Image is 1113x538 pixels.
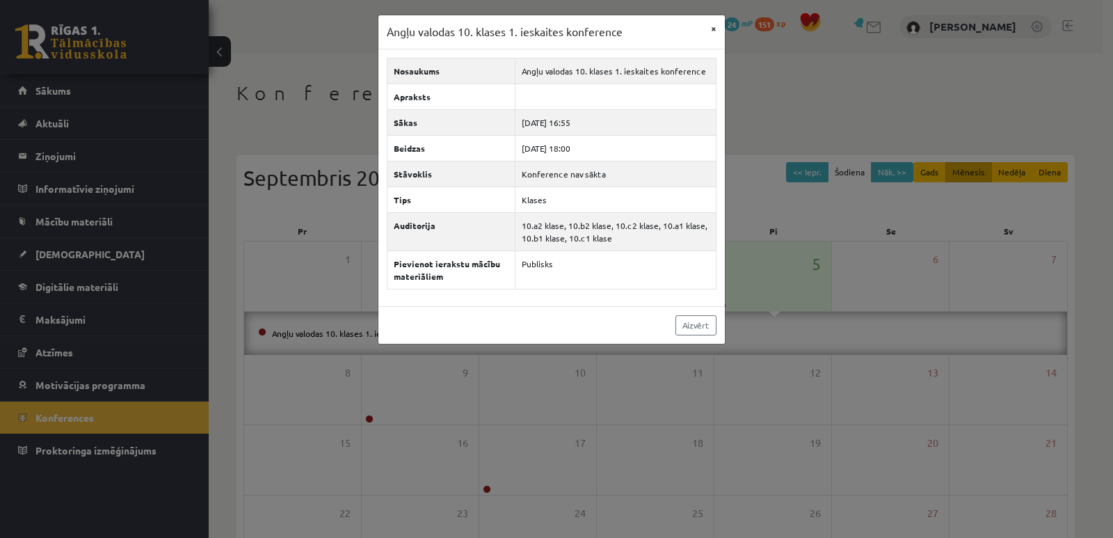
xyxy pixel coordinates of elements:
[387,161,515,187] th: Stāvoklis
[703,15,725,42] button: ×
[515,187,716,212] td: Klases
[515,212,716,251] td: 10.a2 klase, 10.b2 klase, 10.c2 klase, 10.a1 klase, 10.b1 klase, 10.c1 klase
[387,24,623,40] h3: Angļu valodas 10. klases 1. ieskaites konference
[387,212,515,251] th: Auditorija
[387,135,515,161] th: Beidzas
[515,135,716,161] td: [DATE] 18:00
[675,315,716,335] a: Aizvērt
[515,58,716,84] td: Angļu valodas 10. klases 1. ieskaites konference
[387,251,515,289] th: Pievienot ierakstu mācību materiāliem
[387,187,515,212] th: Tips
[515,251,716,289] td: Publisks
[387,109,515,135] th: Sākas
[387,58,515,84] th: Nosaukums
[515,161,716,187] td: Konference nav sākta
[515,109,716,135] td: [DATE] 16:55
[387,84,515,109] th: Apraksts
